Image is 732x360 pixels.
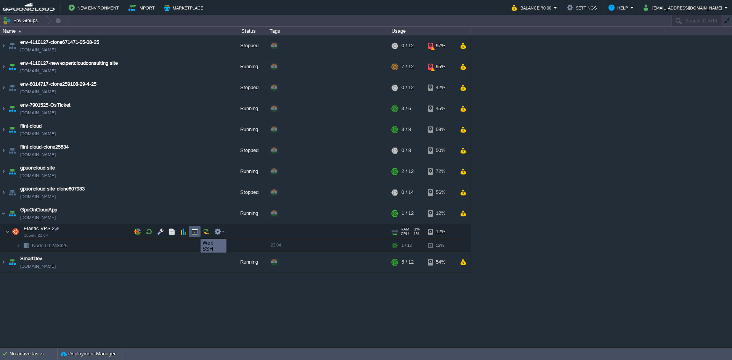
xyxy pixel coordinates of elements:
span: 243625 [31,242,69,249]
img: AMDAwAAAACH5BAEAAAAALAAAAAABAAEAAAICRAEAOw== [0,140,6,161]
div: 3 / 6 [401,98,411,119]
button: Help [608,3,630,12]
img: AMDAwAAAACH5BAEAAAAALAAAAAABAAEAAAICRAEAOw== [0,98,6,119]
span: gpuoncloud-site [20,164,55,172]
a: Node ID:243625 [31,242,69,249]
div: Running [229,119,267,140]
img: AMDAwAAAACH5BAEAAAAALAAAAAABAAEAAAICRAEAOw== [7,119,18,140]
div: Status [230,27,267,35]
div: 0 / 12 [401,35,414,56]
div: 5 / 12 [401,252,414,272]
div: 2 / 12 [401,161,414,182]
img: AMDAwAAAACH5BAEAAAAALAAAAAABAAEAAAICRAEAOw== [7,77,18,98]
div: 0 / 14 [401,182,414,203]
div: No active tasks [10,348,57,360]
div: 97% [428,35,453,56]
a: gpuoncloud-site-clone607983 [20,185,85,193]
div: Running [229,56,267,77]
div: 12% [428,240,453,251]
img: AMDAwAAAACH5BAEAAAAALAAAAAABAAEAAAICRAEAOw== [7,252,18,272]
img: AMDAwAAAACH5BAEAAAAALAAAAAABAAEAAAICRAEAOw== [7,56,18,77]
div: 95% [428,56,453,77]
img: AMDAwAAAACH5BAEAAAAALAAAAAABAAEAAAICRAEAOw== [21,240,31,251]
a: env-6014717-clone259108-29-4-25 [20,80,96,88]
button: Deployment Manager [61,350,116,358]
span: 3% [412,227,420,232]
div: Stopped [229,140,267,161]
div: 59% [428,119,453,140]
img: AMDAwAAAACH5BAEAAAAALAAAAAABAAEAAAICRAEAOw== [7,140,18,161]
img: AMDAwAAAACH5BAEAAAAALAAAAAABAAEAAAICRAEAOw== [7,203,18,224]
a: [DOMAIN_NAME] [20,46,56,54]
img: AMDAwAAAACH5BAEAAAAALAAAAAABAAEAAAICRAEAOw== [7,98,18,119]
img: AMDAwAAAACH5BAEAAAAALAAAAAABAAEAAAICRAEAOw== [0,161,6,182]
div: Running [229,252,267,272]
div: 12% [428,203,453,224]
div: 54% [428,252,453,272]
span: 22.04 [271,243,281,247]
span: 1% [412,232,419,236]
div: Stopped [229,182,267,203]
img: AMDAwAAAACH5BAEAAAAALAAAAAABAAEAAAICRAEAOw== [7,35,18,56]
div: Web SSH [202,240,225,252]
img: AMDAwAAAACH5BAEAAAAALAAAAAABAAEAAAICRAEAOw== [16,240,21,251]
div: Running [229,203,267,224]
div: Running [229,161,267,182]
button: Import [128,3,157,12]
img: AMDAwAAAACH5BAEAAAAALAAAAAABAAEAAAICRAEAOw== [0,35,6,56]
img: AMDAwAAAACH5BAEAAAAALAAAAAABAAEAAAICRAEAOw== [0,77,6,98]
a: env-4110127-clone671471-05-08-25 [20,38,99,46]
span: [DOMAIN_NAME] [20,109,56,117]
span: [DOMAIN_NAME] [20,193,56,200]
div: 0 / 8 [401,140,411,161]
a: flint-cloud-clone25634 [20,143,69,151]
button: Balance ₹0.00 [512,3,554,12]
div: Tags [268,27,389,35]
img: AMDAwAAAACH5BAEAAAAALAAAAAABAAEAAAICRAEAOw== [0,119,6,140]
div: 1 / 12 [401,203,414,224]
img: AMDAwAAAACH5BAEAAAAALAAAAAABAAEAAAICRAEAOw== [0,252,6,272]
img: GPUonCLOUD [3,3,55,13]
a: Elastic VPS 2Ubuntu 22.04 [23,226,56,231]
div: 42% [428,77,453,98]
button: [EMAIL_ADDRESS][DOMAIN_NAME] [644,3,724,12]
span: RAM [401,227,409,232]
div: 56% [428,182,453,203]
div: 12% [428,224,453,239]
a: [DOMAIN_NAME] [20,151,56,158]
div: 72% [428,161,453,182]
span: Elastic VPS 2 [23,225,56,232]
span: Ubuntu 22.04 [24,233,48,238]
button: Settings [567,3,599,12]
div: Name [1,27,229,35]
div: Stopped [229,77,267,98]
div: Usage [390,27,470,35]
div: Stopped [229,35,267,56]
img: AMDAwAAAACH5BAEAAAAALAAAAAABAAEAAAICRAEAOw== [0,203,6,224]
span: GpuOnCloudApp [20,206,57,214]
span: [DOMAIN_NAME] [20,88,56,96]
a: env-7901525-OsTicket [20,101,71,109]
span: CPU [401,232,409,236]
button: Marketplace [164,3,205,12]
a: [DOMAIN_NAME] [20,67,56,75]
img: AMDAwAAAACH5BAEAAAAALAAAAAABAAEAAAICRAEAOw== [18,30,21,32]
a: flint-cloud [20,122,42,130]
span: [DOMAIN_NAME] [20,172,56,179]
div: 7 / 12 [401,56,414,77]
a: [DOMAIN_NAME] [20,130,56,138]
button: Env Groups [3,15,40,26]
div: 50% [428,140,453,161]
img: AMDAwAAAACH5BAEAAAAALAAAAAABAAEAAAICRAEAOw== [5,224,10,239]
div: 0 / 12 [401,77,414,98]
button: New Environment [69,3,121,12]
a: env-4110127-new expertcloudconsulting site [20,59,118,67]
div: Running [229,98,267,119]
